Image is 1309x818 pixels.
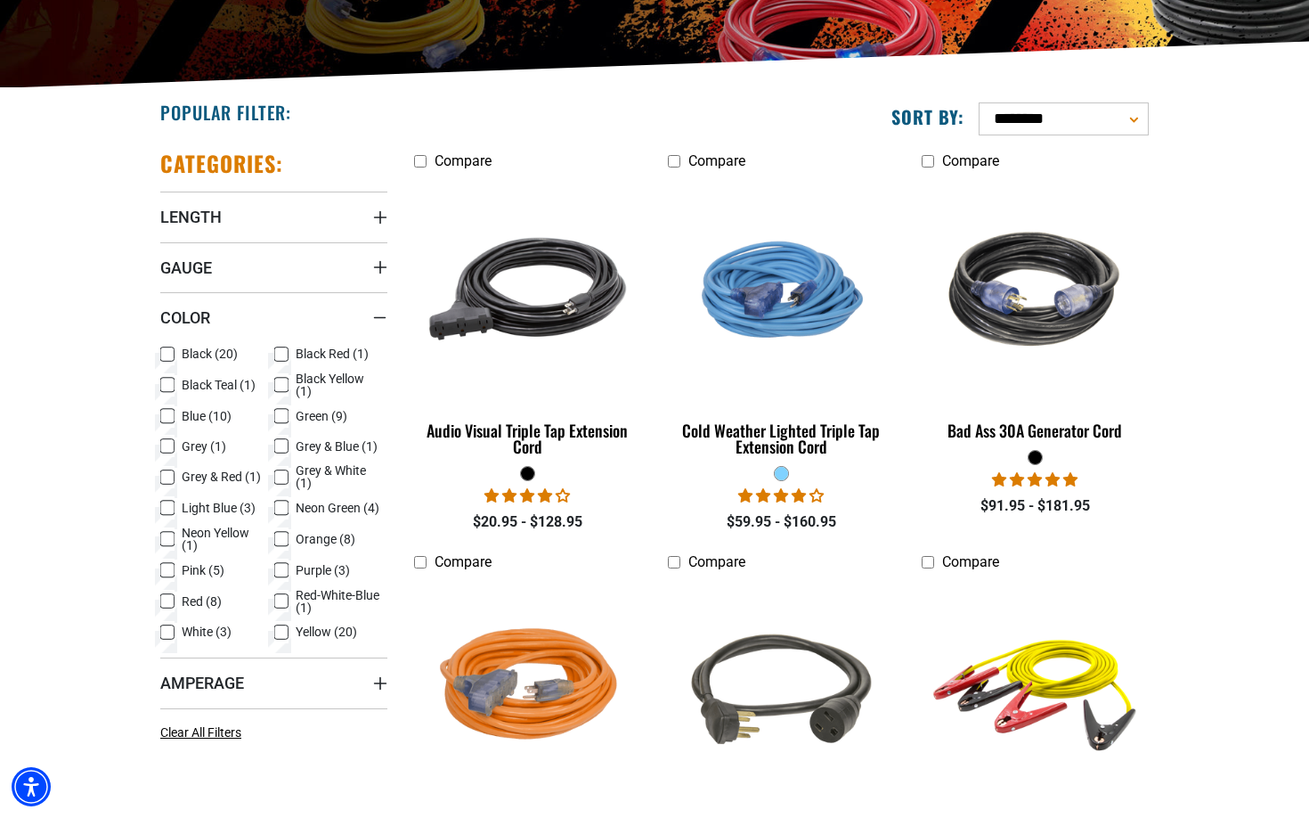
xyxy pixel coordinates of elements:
[182,626,232,638] span: White (3)
[160,725,241,740] span: Clear All Filters
[923,588,1147,793] img: yellow
[160,258,212,278] span: Gauge
[922,422,1149,438] div: Bad Ass 30A Generator Cord
[416,187,640,392] img: black
[12,767,51,806] div: Accessibility Menu
[922,178,1149,449] a: black Bad Ass 30A Generator Cord
[668,422,895,454] div: Cold Weather Lighted Triple Tap Extension Cord
[296,372,381,397] span: Black Yellow (1)
[435,553,492,570] span: Compare
[669,187,893,392] img: Light Blue
[435,152,492,169] span: Compare
[416,588,640,793] img: orange
[182,502,256,514] span: Light Blue (3)
[414,511,641,533] div: $20.95 - $128.95
[414,178,641,465] a: black Audio Visual Triple Tap Extension Cord
[942,553,999,570] span: Compare
[296,502,379,514] span: Neon Green (4)
[182,440,226,453] span: Grey (1)
[296,589,381,614] span: Red-White-Blue (1)
[688,553,745,570] span: Compare
[160,724,248,742] a: Clear All Filters
[182,527,267,552] span: Neon Yellow (1)
[296,410,347,422] span: Green (9)
[942,152,999,169] span: Compare
[668,511,895,533] div: $59.95 - $160.95
[160,207,222,227] span: Length
[160,658,387,708] summary: Amperage
[688,152,745,169] span: Compare
[669,588,893,793] img: black
[296,464,381,489] span: Grey & White (1)
[182,348,238,360] span: Black (20)
[414,422,641,454] div: Audio Visual Triple Tap Extension Cord
[182,564,224,577] span: Pink (5)
[296,348,369,360] span: Black Red (1)
[160,307,210,328] span: Color
[738,487,824,504] span: 4.18 stars
[296,440,378,453] span: Grey & Blue (1)
[296,626,357,638] span: Yellow (20)
[160,292,387,342] summary: Color
[160,150,283,177] h2: Categories:
[160,242,387,292] summary: Gauge
[668,178,895,465] a: Light Blue Cold Weather Lighted Triple Tap Extension Cord
[160,673,244,693] span: Amperage
[922,495,1149,517] div: $91.95 - $181.95
[296,564,350,577] span: Purple (3)
[923,187,1147,392] img: black
[891,105,964,128] label: Sort by:
[160,101,291,124] h2: Popular Filter:
[296,533,355,545] span: Orange (8)
[182,595,222,608] span: Red (8)
[484,487,570,504] span: 3.75 stars
[160,192,387,241] summary: Length
[182,410,232,422] span: Blue (10)
[182,379,256,391] span: Black Teal (1)
[182,470,261,483] span: Grey & Red (1)
[992,471,1077,488] span: 5.00 stars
